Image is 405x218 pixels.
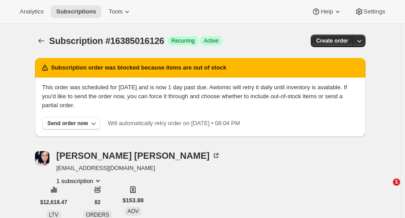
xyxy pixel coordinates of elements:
p: This order was scheduled for [DATE] and is now 1 day past due. Awtomic will retry it daily until ... [42,83,358,110]
button: Tools [103,5,137,18]
span: 82 [95,199,101,206]
p: Will automatically retry order on [DATE] • 08:04 PM [108,119,240,128]
span: LTV [49,212,58,218]
button: Send order now [42,117,101,130]
span: ORDERS [86,212,109,218]
span: Subscription #16385016126 [49,36,164,46]
button: Subscriptions [35,35,48,47]
div: Send order now [48,120,88,127]
span: Christine Deamer [35,151,49,166]
span: Tools [109,8,123,15]
span: [EMAIL_ADDRESS][DOMAIN_NAME] [57,164,220,173]
div: [PERSON_NAME] [PERSON_NAME] [57,151,220,160]
button: 82 [89,196,106,209]
span: Settings [364,8,385,15]
span: Subscriptions [56,8,96,15]
h2: Subscription order was blocked because items are out of stock [51,63,227,72]
span: Active [204,37,219,44]
iframe: Intercom live chat [374,179,396,200]
button: Create order [311,35,353,47]
button: Analytics [14,5,49,18]
button: Subscriptions [51,5,101,18]
span: AOV [128,208,139,214]
span: $12,618.47 [40,199,67,206]
button: $12,618.47 [35,196,73,209]
button: Settings [349,5,391,18]
button: Help [306,5,347,18]
span: Help [321,8,333,15]
span: Analytics [20,8,44,15]
button: Product actions [57,176,102,185]
span: $153.88 [123,196,144,205]
span: Recurring [172,37,195,44]
span: Create order [316,37,348,44]
span: 1 [393,179,400,186]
